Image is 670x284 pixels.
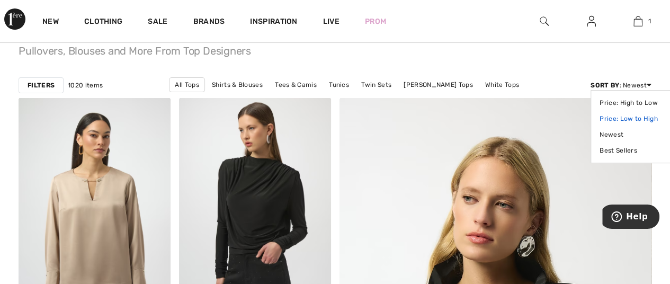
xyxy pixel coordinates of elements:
[42,17,59,28] a: New
[68,81,103,90] span: 1020 items
[4,8,25,30] img: 1ère Avenue
[578,15,604,28] a: Sign In
[591,82,619,89] strong: Sort By
[398,78,478,92] a: [PERSON_NAME] Tops
[323,16,340,27] a: Live
[28,81,55,90] strong: Filters
[84,17,122,28] a: Clothing
[602,205,659,231] iframe: Opens a widget where you can find more information
[284,92,328,106] a: Black Tops
[540,15,549,28] img: search the website
[600,143,666,158] a: Best Sellers
[19,41,651,56] span: Pullovers, Blouses and More From Top Designers
[615,15,661,28] a: 1
[270,78,322,92] a: Tees & Camis
[207,78,268,92] a: Shirts & Blouses
[587,15,596,28] img: My Info
[356,78,397,92] a: Twin Sets
[633,15,642,28] img: My Bag
[169,77,204,92] a: All Tops
[600,95,666,111] a: Price: High to Low
[648,16,650,26] span: 1
[600,111,666,127] a: Price: Low to High
[365,16,386,27] a: Prom
[193,17,225,28] a: Brands
[148,17,167,28] a: Sale
[330,92,409,106] a: [PERSON_NAME] Tops
[250,17,297,28] span: Inspiration
[324,78,354,92] a: Tunics
[591,81,651,90] div: : Newest
[600,127,666,143] a: Newest
[480,78,524,92] a: White Tops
